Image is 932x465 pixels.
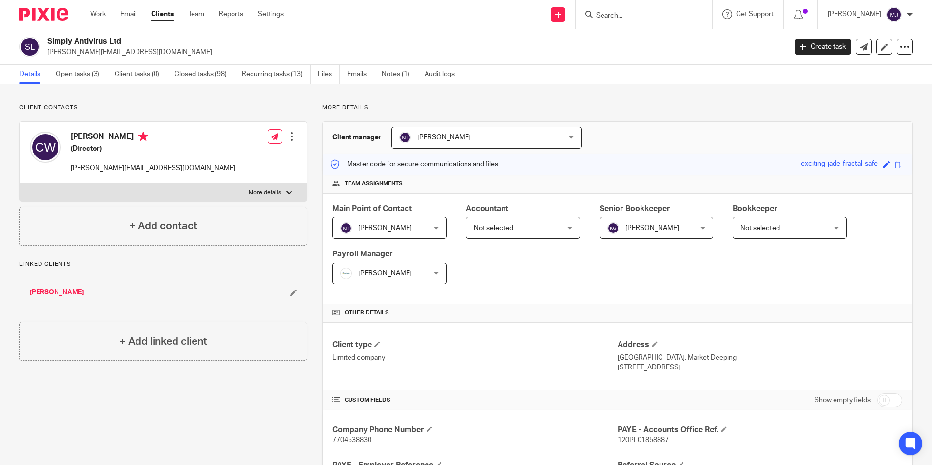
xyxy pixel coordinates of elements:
span: Not selected [740,225,780,232]
span: [PERSON_NAME] [358,225,412,232]
p: More details [249,189,281,196]
a: Open tasks (3) [56,65,107,84]
a: Create task [795,39,851,55]
a: Details [19,65,48,84]
img: Pixie [19,8,68,21]
img: svg%3E [30,132,61,163]
p: Limited company [332,353,617,363]
a: Reports [219,9,243,19]
span: 7704538830 [332,437,371,444]
h4: CUSTOM FIELDS [332,396,617,404]
h4: PAYE - Accounts Office Ref. [618,425,902,435]
label: Show empty fields [815,395,871,405]
a: Work [90,9,106,19]
span: [PERSON_NAME] [625,225,679,232]
h4: Client type [332,340,617,350]
p: [PERSON_NAME] [828,9,881,19]
h4: Company Phone Number [332,425,617,435]
h4: + Add contact [129,218,197,233]
p: Master code for secure communications and files [330,159,498,169]
p: More details [322,104,913,112]
h4: [PERSON_NAME] [71,132,235,144]
p: [GEOGRAPHIC_DATA], Market Deeping [618,353,902,363]
span: Main Point of Contact [332,205,412,213]
a: [PERSON_NAME] [29,288,84,297]
h5: (Director) [71,144,235,154]
a: Notes (1) [382,65,417,84]
a: Emails [347,65,374,84]
span: Senior Bookkeeper [600,205,670,213]
span: [PERSON_NAME] [358,270,412,277]
a: Clients [151,9,174,19]
a: Settings [258,9,284,19]
img: svg%3E [399,132,411,143]
input: Search [595,12,683,20]
a: Recurring tasks (13) [242,65,311,84]
span: Team assignments [345,180,403,188]
img: Infinity%20Logo%20with%20Whitespace%20.png [340,268,352,279]
p: Linked clients [19,260,307,268]
a: Files [318,65,340,84]
div: exciting-jade-fractal-safe [801,159,878,170]
span: Accountant [466,205,508,213]
img: svg%3E [19,37,40,57]
p: [PERSON_NAME][EMAIL_ADDRESS][DOMAIN_NAME] [47,47,780,57]
img: svg%3E [886,7,902,22]
h4: Address [618,340,902,350]
span: Not selected [474,225,513,232]
span: Other details [345,309,389,317]
a: Closed tasks (98) [175,65,234,84]
a: Client tasks (0) [115,65,167,84]
span: Bookkeeper [733,205,777,213]
i: Primary [138,132,148,141]
span: Get Support [736,11,774,18]
img: svg%3E [340,222,352,234]
p: [STREET_ADDRESS] [618,363,902,372]
p: Client contacts [19,104,307,112]
span: [PERSON_NAME] [417,134,471,141]
p: [PERSON_NAME][EMAIL_ADDRESS][DOMAIN_NAME] [71,163,235,173]
h4: + Add linked client [119,334,207,349]
span: Payroll Manager [332,250,393,258]
img: svg%3E [607,222,619,234]
a: Audit logs [425,65,462,84]
h2: Simply Antivirus Ltd [47,37,633,47]
a: Email [120,9,136,19]
a: Team [188,9,204,19]
h3: Client manager [332,133,382,142]
span: 120PF01858887 [618,437,669,444]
